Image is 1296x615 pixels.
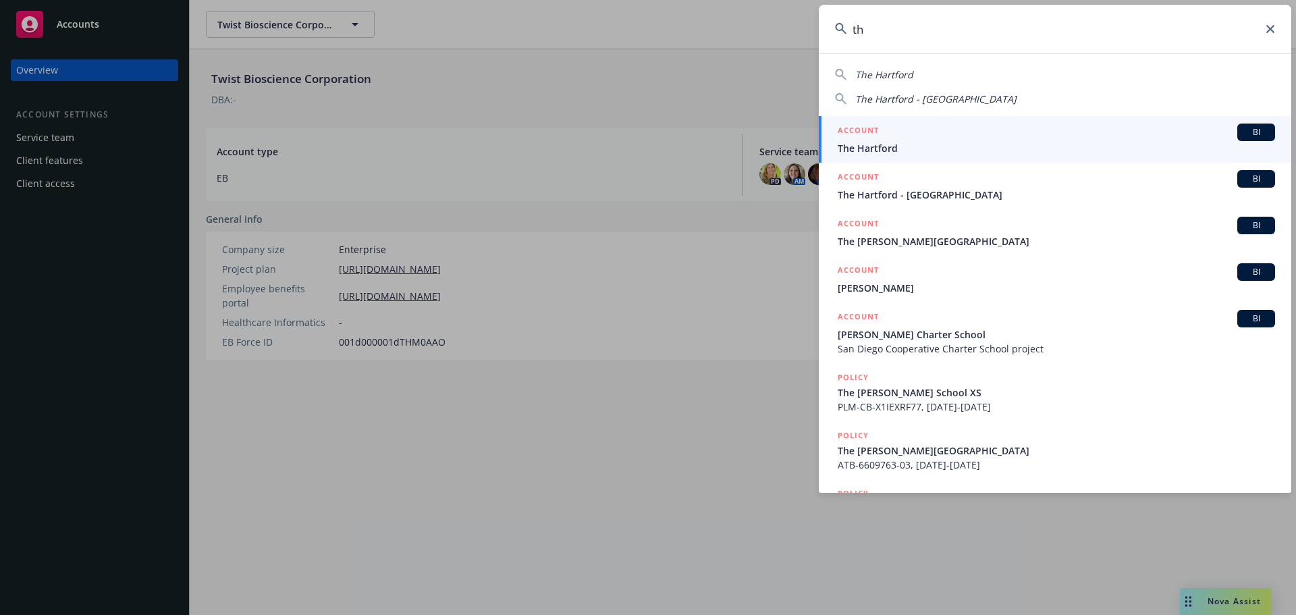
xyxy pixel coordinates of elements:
[1243,266,1270,278] span: BI
[838,487,869,500] h5: POLICY
[838,234,1275,248] span: The [PERSON_NAME][GEOGRAPHIC_DATA]
[838,141,1275,155] span: The Hartford
[819,209,1291,256] a: ACCOUNTBIThe [PERSON_NAME][GEOGRAPHIC_DATA]
[838,385,1275,400] span: The [PERSON_NAME] School XS
[838,400,1275,414] span: PLM-CB-X1IEXRF77, [DATE]-[DATE]
[838,281,1275,295] span: [PERSON_NAME]
[819,256,1291,302] a: ACCOUNTBI[PERSON_NAME]
[819,116,1291,163] a: ACCOUNTBIThe Hartford
[838,429,869,442] h5: POLICY
[1243,126,1270,138] span: BI
[819,363,1291,421] a: POLICYThe [PERSON_NAME] School XSPLM-CB-X1IEXRF77, [DATE]-[DATE]
[819,5,1291,53] input: Search...
[819,163,1291,209] a: ACCOUNTBIThe Hartford - [GEOGRAPHIC_DATA]
[819,421,1291,479] a: POLICYThe [PERSON_NAME][GEOGRAPHIC_DATA]ATB-6609763-03, [DATE]-[DATE]
[838,371,869,384] h5: POLICY
[819,302,1291,363] a: ACCOUNTBI[PERSON_NAME] Charter SchoolSan Diego Cooperative Charter School project
[838,124,879,140] h5: ACCOUNT
[838,217,879,233] h5: ACCOUNT
[819,479,1291,537] a: POLICY
[855,92,1017,105] span: The Hartford - [GEOGRAPHIC_DATA]
[838,188,1275,202] span: The Hartford - [GEOGRAPHIC_DATA]
[1243,173,1270,185] span: BI
[1243,219,1270,232] span: BI
[838,170,879,186] h5: ACCOUNT
[855,68,913,81] span: The Hartford
[838,327,1275,342] span: [PERSON_NAME] Charter School
[838,458,1275,472] span: ATB-6609763-03, [DATE]-[DATE]
[838,310,879,326] h5: ACCOUNT
[838,263,879,279] h5: ACCOUNT
[838,444,1275,458] span: The [PERSON_NAME][GEOGRAPHIC_DATA]
[1243,313,1270,325] span: BI
[838,342,1275,356] span: San Diego Cooperative Charter School project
